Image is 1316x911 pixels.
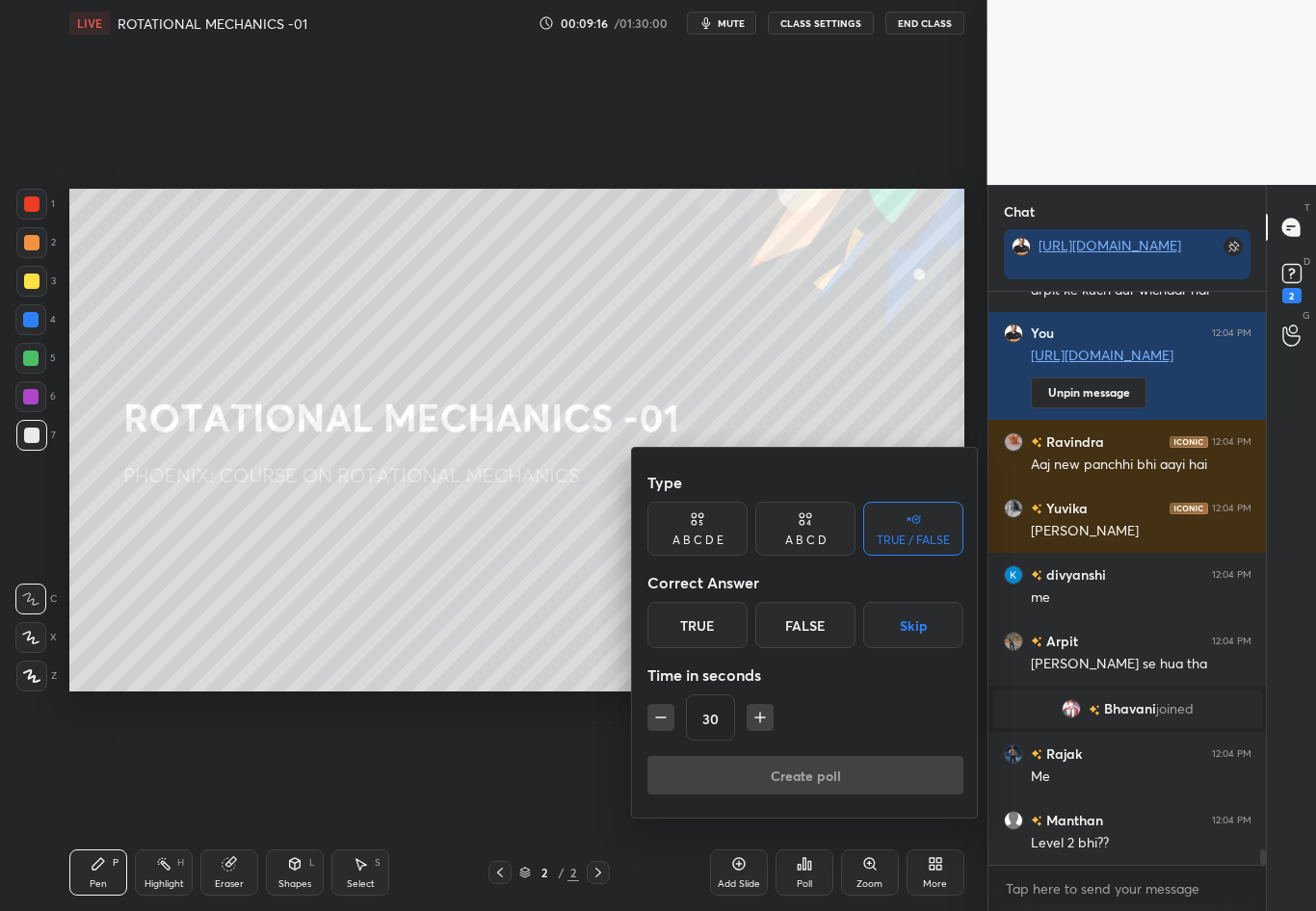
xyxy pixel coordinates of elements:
[672,534,724,546] div: A B C D E
[647,602,748,648] div: True
[755,602,855,648] div: False
[647,563,963,602] div: Correct Answer
[647,463,963,502] div: Type
[877,534,950,546] div: TRUE / FALSE
[785,534,827,546] div: A B C D
[863,602,963,648] button: Skip
[647,656,963,694] div: Time in seconds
